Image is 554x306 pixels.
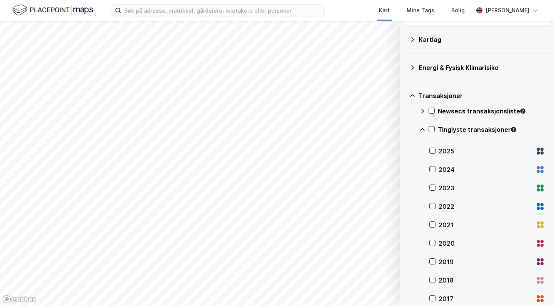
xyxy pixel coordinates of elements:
div: Kontrollprogram for chat [516,269,554,306]
div: 2024 [439,165,532,174]
div: Bolig [451,6,465,15]
div: 2023 [439,183,532,193]
div: Kart [379,6,390,15]
div: Tooltip anchor [519,108,526,115]
div: 2022 [439,202,532,211]
img: logo.f888ab2527a4732fd821a326f86c7f29.svg [12,3,93,17]
div: 2021 [439,220,532,229]
div: 2019 [439,257,532,266]
div: Newsecs transaksjonsliste [438,106,545,116]
div: Transaksjoner [419,91,545,100]
div: 2018 [439,276,532,285]
div: 2020 [439,239,532,248]
div: Mine Tags [407,6,434,15]
div: Tooltip anchor [510,126,517,133]
div: 2025 [439,146,532,156]
div: Kartlag [419,35,545,44]
div: [PERSON_NAME] [486,6,529,15]
div: Energi & Fysisk Klimarisiko [419,63,545,72]
div: Tinglyste transaksjoner [438,125,545,134]
a: Mapbox homepage [2,295,36,304]
input: Søk på adresse, matrikkel, gårdeiere, leietakere eller personer [121,5,324,16]
iframe: Chat Widget [516,269,554,306]
div: 2017 [439,294,532,303]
